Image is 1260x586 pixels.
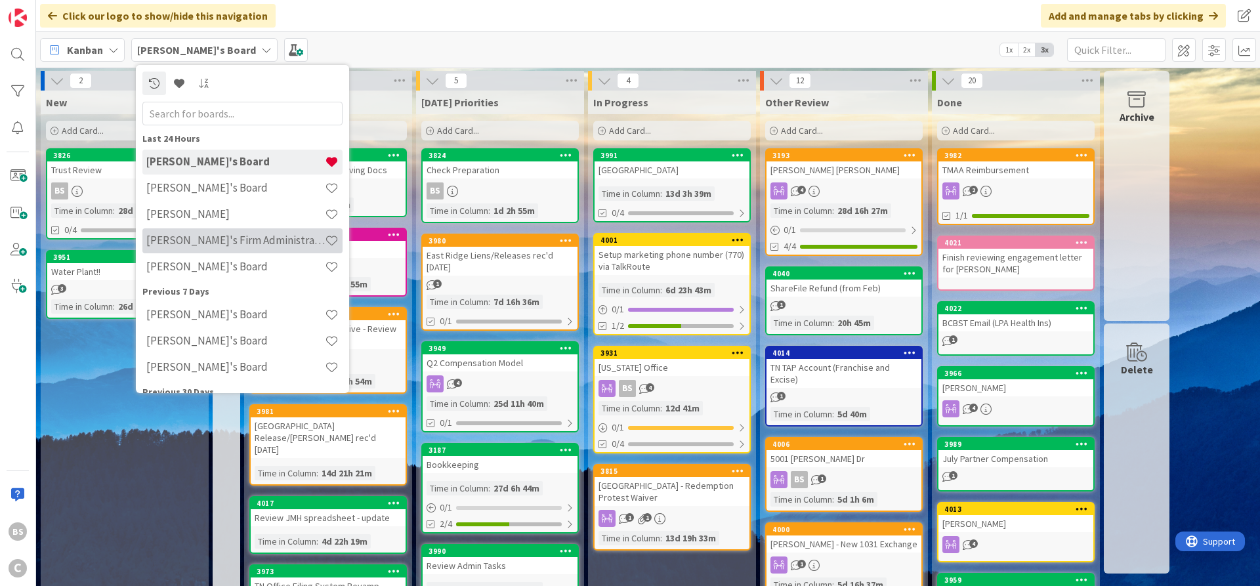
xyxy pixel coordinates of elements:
div: 0/1 [595,419,749,436]
h4: [PERSON_NAME]'s Board [146,155,325,168]
span: : [832,492,834,507]
div: 3989 [944,440,1093,449]
div: Time in Column [598,401,660,415]
span: 0/1 [440,416,452,430]
a: 3949Q2 Compensation ModelTime in Column:25d 11h 40m0/1 [421,341,579,432]
div: 4022 [938,303,1093,314]
div: 3991 [600,151,749,160]
span: 0 / 1 [612,421,624,434]
div: 3989 [938,438,1093,450]
div: 3931[US_STATE] Office [595,347,749,376]
div: 3951Water Plant!! [47,251,202,280]
span: 4/4 [784,240,796,253]
div: 6d 23h 43m [662,283,715,297]
div: Trust Review [47,161,202,178]
div: 13d 19h 33m [662,531,719,545]
div: 25d 11h 40m [490,396,547,411]
div: BS [427,182,444,199]
div: 4001Setup marketing phone number (770) via TalkRoute [595,234,749,275]
span: : [316,466,318,480]
div: 5d 1h 6m [834,492,877,507]
span: Add Card... [609,125,651,136]
div: 3982 [938,150,1093,161]
span: : [832,316,834,330]
div: Time in Column [51,203,113,218]
div: 3959 [944,576,1093,585]
div: 4000 [766,524,921,535]
div: Time in Column [255,534,316,549]
div: BCBST Email (LPA Health Ins) [938,314,1093,331]
span: 12 [789,73,811,89]
a: 4017Review JMH spreadsheet - updateTime in Column:4d 22h 19m [249,496,407,554]
div: 3982 [944,151,1093,160]
a: 3951Water Plant!!Time in Column:26d 15h 20m [46,250,203,319]
input: Quick Filter... [1067,38,1165,62]
div: 14d 21h 21m [318,466,375,480]
span: Other Review [765,96,829,109]
span: : [316,534,318,549]
div: Time in Column [598,531,660,545]
div: 27d 6h 44m [490,481,543,495]
a: 3991[GEOGRAPHIC_DATA]Time in Column:13d 3h 39m0/4 [593,148,751,222]
span: 3 [58,284,66,293]
span: Today's Priorities [421,96,499,109]
div: 4014 [772,348,921,358]
div: 3949 [429,344,577,353]
b: [PERSON_NAME]'s Board [137,43,256,56]
span: Add Card... [953,125,995,136]
div: 3951 [47,251,202,263]
span: 2 [969,186,978,194]
div: 4021 [944,238,1093,247]
div: 4001 [595,234,749,246]
div: 28d 21h 56m [115,203,172,218]
div: 3815[GEOGRAPHIC_DATA] - Redemption Protest Waiver [595,465,749,506]
div: 3991 [595,150,749,161]
div: Time in Column [770,407,832,421]
span: New [46,96,67,109]
div: 3949 [423,343,577,354]
div: BS [619,380,636,397]
a: 3187BookkeepingTime in Column:27d 6h 44m0/12/4 [421,443,579,534]
span: 0/4 [612,437,624,451]
div: 3193 [772,151,921,160]
span: 1/2 [612,319,624,333]
span: 3x [1036,43,1053,56]
div: East Ridge Liens/Releases rec'd [DATE] [423,247,577,276]
span: 1 [818,474,826,483]
span: Add Card... [781,125,823,136]
div: Time in Column [51,299,113,314]
span: : [488,295,490,309]
div: Click our logo to show/hide this navigation [40,4,276,28]
div: 7d 16h 36m [490,295,543,309]
div: 0/1 [423,499,577,516]
div: 3989July Partner Compensation [938,438,1093,467]
span: 1 [777,392,786,400]
div: BS [791,471,808,488]
div: 0/1 [595,301,749,318]
span: 1x [1000,43,1018,56]
div: Time in Column [427,203,488,218]
span: 1 [797,560,806,568]
span: 1 [625,513,634,522]
div: 4006 [766,438,921,450]
span: 0 / 1 [784,223,796,237]
div: 4013 [944,505,1093,514]
div: 3951 [53,253,202,262]
h4: [PERSON_NAME]'s Board [146,360,325,373]
div: Time in Column [598,283,660,297]
span: 1 [777,301,786,309]
div: 3981 [251,406,406,417]
div: Delete [1121,362,1153,377]
div: TN TAP Account (Franchise and Excise) [766,359,921,388]
div: 4001 [600,236,749,245]
div: [PERSON_NAME] [938,379,1093,396]
div: 3980 [423,235,577,247]
span: 1/1 [955,209,968,222]
div: 3824 [429,151,577,160]
div: 4006 [772,440,921,449]
div: 4017 [251,497,406,509]
h4: [PERSON_NAME]'s Board [146,334,325,347]
div: Add and manage tabs by clicking [1041,4,1226,28]
a: 3193[PERSON_NAME] [PERSON_NAME]Time in Column:28d 16h 27m0/14/4 [765,148,923,256]
h4: [PERSON_NAME]'s Board [146,181,325,194]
